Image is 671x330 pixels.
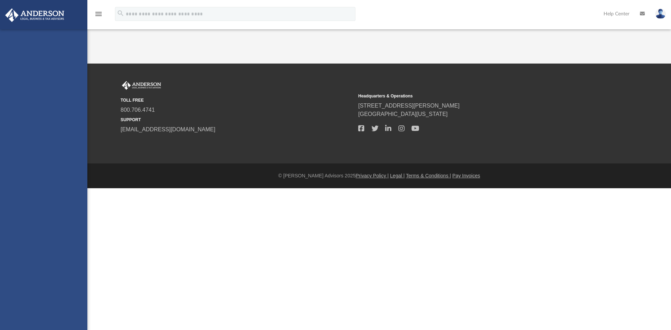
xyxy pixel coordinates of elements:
img: User Pic [655,9,666,19]
a: Legal | [390,173,405,178]
a: Privacy Policy | [356,173,389,178]
small: Headquarters & Operations [358,93,591,99]
a: menu [94,13,103,18]
i: menu [94,10,103,18]
img: Anderson Advisors Platinum Portal [3,8,66,22]
div: © [PERSON_NAME] Advisors 2025 [87,172,671,179]
img: Anderson Advisors Platinum Portal [121,81,163,90]
i: search [117,9,124,17]
a: [EMAIL_ADDRESS][DOMAIN_NAME] [121,126,215,132]
a: Pay Invoices [452,173,480,178]
a: Terms & Conditions | [406,173,451,178]
a: [STREET_ADDRESS][PERSON_NAME] [358,103,460,109]
small: SUPPORT [121,117,353,123]
a: 800.706.4741 [121,107,155,113]
a: [GEOGRAPHIC_DATA][US_STATE] [358,111,448,117]
small: TOLL FREE [121,97,353,103]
